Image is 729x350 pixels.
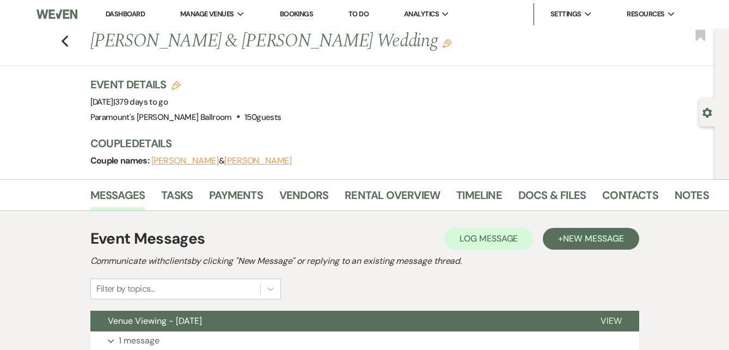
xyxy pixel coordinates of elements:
span: Venue Viewing - [DATE] [108,315,202,327]
img: Weven Logo [36,3,77,26]
a: Contacts [602,186,658,210]
button: Open lead details [702,107,712,117]
a: Vendors [279,186,328,210]
a: Payments [209,186,263,210]
span: [DATE] [90,96,168,107]
div: Filter by topics... [96,282,155,295]
button: +New Message [543,228,639,250]
a: Messages [90,186,145,210]
span: Paramount's [PERSON_NAME] Ballroom [90,112,232,123]
span: Couple names: [90,155,151,166]
span: 379 days to go [115,96,168,107]
button: View [583,311,639,331]
h2: Communicate with clients by clicking "New Message" or replying to an existing message thread. [90,255,639,268]
h1: [PERSON_NAME] & [PERSON_NAME] Wedding [90,28,578,55]
h1: Event Messages [90,227,205,250]
span: Analytics [404,9,439,20]
a: Rental Overview [345,186,440,210]
h3: Event Details [90,77,281,92]
p: 1 message [119,334,160,348]
span: Log Message [460,233,518,244]
a: Bookings [280,9,314,20]
a: Notes [675,186,709,210]
span: & [151,155,292,166]
button: 1 message [90,331,639,350]
a: To Do [348,9,369,19]
span: New Message [563,233,623,244]
span: 150 guests [244,112,281,123]
button: [PERSON_NAME] [224,156,292,165]
span: View [601,315,622,327]
a: Tasks [161,186,193,210]
h3: Couple Details [90,136,700,151]
a: Docs & Files [518,186,586,210]
span: Manage Venues [180,9,234,20]
span: Settings [550,9,581,20]
a: Timeline [456,186,502,210]
button: Venue Viewing - [DATE] [90,311,583,331]
button: [PERSON_NAME] [151,156,219,165]
span: Resources [627,9,664,20]
a: Dashboard [106,9,145,19]
span: | [113,96,168,107]
button: Edit [443,38,451,48]
button: Log Message [444,228,533,250]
